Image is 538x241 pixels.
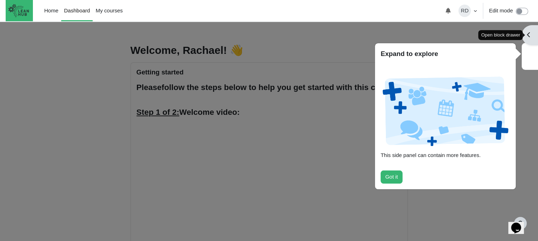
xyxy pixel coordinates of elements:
[381,170,403,184] button: Got it
[445,8,451,13] i: Toggle notifications menu
[6,1,31,20] img: The Lean Hub
[381,49,438,59] h5: Expand to explore
[508,213,531,234] iframe: chat widget
[489,7,513,15] label: Edit mode
[478,30,523,40] div: Open block drawer
[458,5,471,17] span: RD
[375,65,516,165] div: This side panel can contain more features.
